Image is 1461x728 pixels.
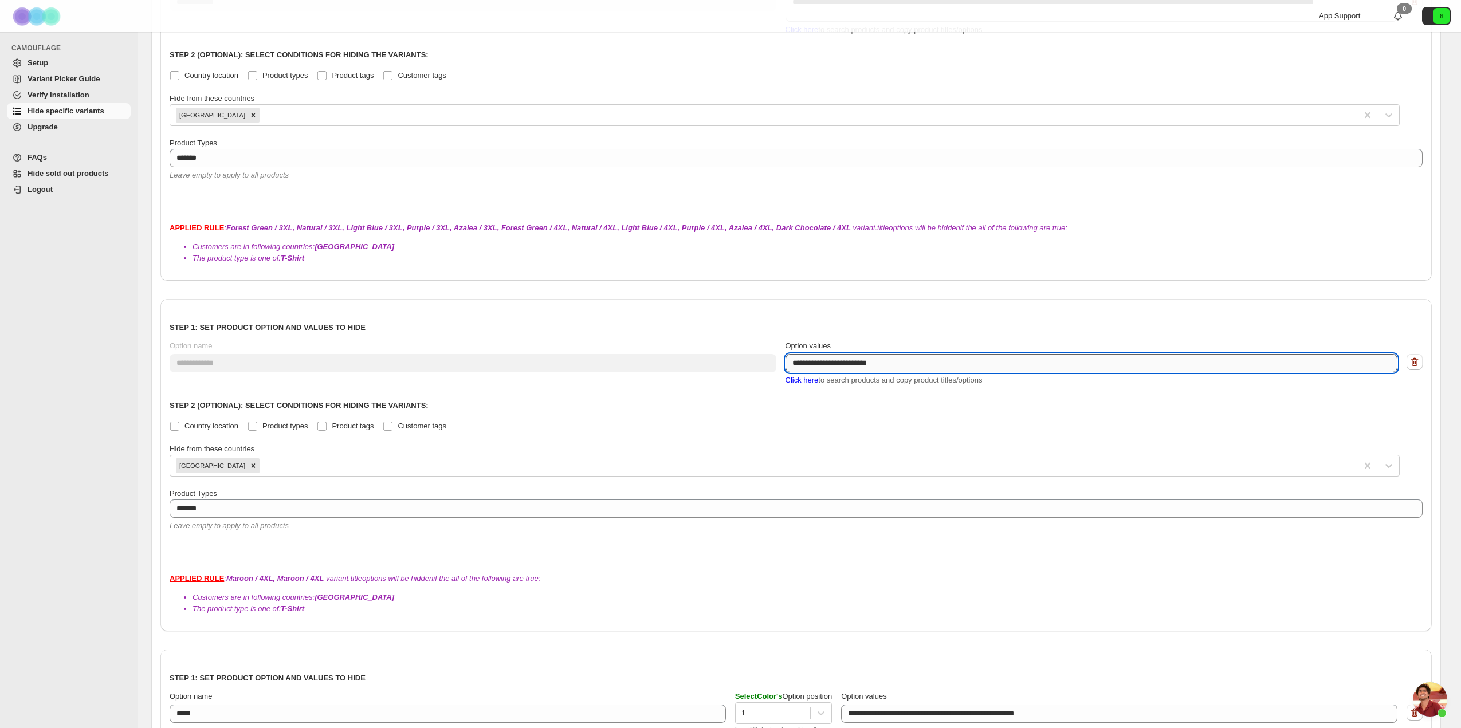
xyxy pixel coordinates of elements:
p: Step 1: Set product option and values to hide [170,322,1423,333]
span: Country location [184,71,238,80]
span: Hide from these countries [170,94,254,103]
span: Option values [786,341,831,350]
span: Product tags [332,71,374,80]
p: Step 1: Set product option and values to hide [170,672,1423,684]
span: Hide sold out products [28,169,109,178]
span: CAMOUFLAGE [11,44,132,53]
a: Variant Picker Guide [7,71,131,87]
img: Camouflage [9,1,66,32]
span: The product type is one of: [193,604,304,613]
span: App Support [1319,11,1360,20]
span: Logout [28,185,53,194]
a: 0 [1392,10,1404,22]
span: Avatar with initials 6 [1433,8,1450,24]
span: Leave empty to apply to all products [170,521,289,530]
span: Click here [786,376,819,384]
a: Hide specific variants [7,103,131,119]
strong: APPLIED RULE [170,223,224,232]
strong: APPLIED RULE [170,574,224,583]
span: Product Types [170,489,217,498]
button: Avatar with initials 6 [1422,7,1451,25]
a: Hide sold out products [7,166,131,182]
a: Setup [7,55,131,71]
span: Upgrade [28,123,58,131]
span: Setup [28,58,48,67]
span: to search products and copy product titles/options [786,376,983,384]
span: Product tags [332,422,374,430]
div: [GEOGRAPHIC_DATA] [176,458,247,473]
span: Select Color 's [735,692,783,701]
b: Maroon / 4XL, Maroon / 4XL [226,574,324,583]
span: FAQs [28,153,47,162]
p: Step 2 (Optional): Select conditions for hiding the variants: [170,49,1423,61]
b: [GEOGRAPHIC_DATA] [315,242,394,251]
span: Leave empty to apply to all products [170,171,289,179]
div: Remove United Kingdom [247,108,260,123]
b: [GEOGRAPHIC_DATA] [315,593,394,601]
span: Product Types [170,139,217,147]
span: Variant Picker Guide [28,74,100,83]
span: Customer tags [398,422,446,430]
span: Product types [262,422,308,430]
span: Country location [184,422,238,430]
span: The product type is one of: [193,254,304,262]
span: Customer tags [398,71,446,80]
div: : variant.title options will be hidden if the all of the following are true: [170,573,1423,615]
div: : variant.title options will be hidden if the all of the following are true: [170,222,1423,264]
span: Option position [735,692,832,701]
span: Customers are in following countries: [193,593,394,601]
a: Logout [7,182,131,198]
span: Option name [170,692,212,701]
text: 6 [1440,13,1443,19]
div: Remove United Kingdom [247,458,260,473]
span: Option values [841,692,887,701]
a: Upgrade [7,119,131,135]
b: T-Shirt [281,254,304,262]
p: Step 2 (Optional): Select conditions for hiding the variants: [170,400,1423,411]
span: Hide specific variants [28,107,104,115]
span: Product types [262,71,308,80]
span: Customers are in following countries: [193,242,394,251]
a: Verify Installation [7,87,131,103]
div: [GEOGRAPHIC_DATA] [176,108,247,123]
b: T-Shirt [281,604,304,613]
b: Forest Green / 3XL, Natural / 3XL, Light Blue / 3XL, Purple / 3XL, Azalea / 3XL, Forest Green / 4... [226,223,851,232]
div: 0 [1397,3,1412,14]
span: Hide from these countries [170,444,254,453]
div: Open chat [1413,682,1447,717]
a: FAQs [7,149,131,166]
span: Verify Installation [28,90,89,99]
span: Option name [170,341,212,350]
